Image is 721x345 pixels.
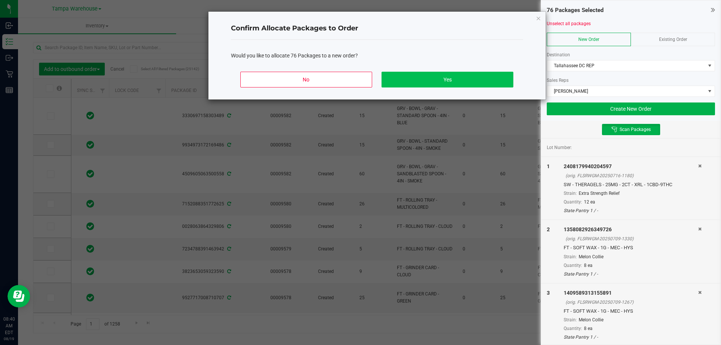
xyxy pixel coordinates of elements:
div: Would you like to allocate 76 Packages to a new order? [231,52,523,60]
button: No [240,72,372,87]
button: Close [536,14,541,23]
iframe: Resource center [8,285,30,307]
button: Yes [382,72,513,87]
h4: Confirm Allocate Packages to Order [231,24,523,33]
